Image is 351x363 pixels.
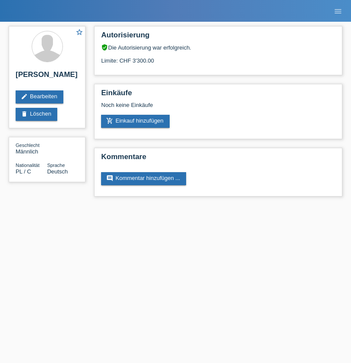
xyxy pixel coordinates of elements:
[101,44,335,51] div: Die Autorisierung war erfolgreich.
[21,110,28,117] i: delete
[16,70,79,83] h2: [PERSON_NAME]
[16,163,39,168] span: Nationalität
[101,51,335,64] div: Limite: CHF 3'300.00
[106,117,113,124] i: add_shopping_cart
[16,142,47,155] div: Männlich
[101,115,170,128] a: add_shopping_cartEinkauf hinzufügen
[101,31,335,44] h2: Autorisierung
[16,108,57,121] a: deleteLöschen
[75,28,83,36] i: star_border
[101,172,186,185] a: commentKommentar hinzufügen ...
[334,7,342,16] i: menu
[47,168,68,175] span: Deutsch
[101,89,335,102] h2: Einkäufe
[329,8,347,13] a: menu
[16,168,31,175] span: Polen / C / 01.10.2021
[21,93,28,100] i: edit
[16,90,63,103] a: editBearbeiten
[101,102,335,115] div: Noch keine Einkäufe
[106,175,113,182] i: comment
[16,143,39,148] span: Geschlecht
[75,28,83,37] a: star_border
[101,153,335,166] h2: Kommentare
[101,44,108,51] i: verified_user
[47,163,65,168] span: Sprache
